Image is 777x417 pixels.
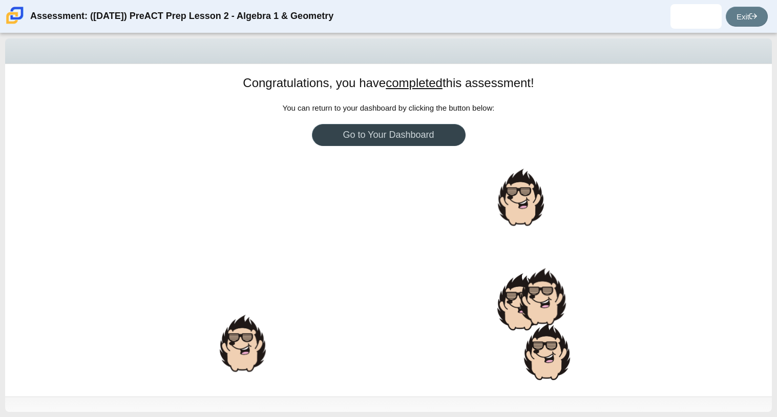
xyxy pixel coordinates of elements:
a: Carmen School of Science & Technology [4,19,26,28]
div: Assessment: ([DATE]) PreACT Prep Lesson 2 - Algebra 1 & Geometry [30,4,333,29]
h1: Congratulations, you have this assessment! [243,74,534,92]
span: You can return to your dashboard by clicking the button below: [283,103,495,112]
a: Go to Your Dashboard [312,124,466,146]
u: completed [386,76,443,90]
img: dominique.phillips.2aILOT [688,8,704,25]
a: Exit [726,7,768,27]
img: Carmen School of Science & Technology [4,5,26,26]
